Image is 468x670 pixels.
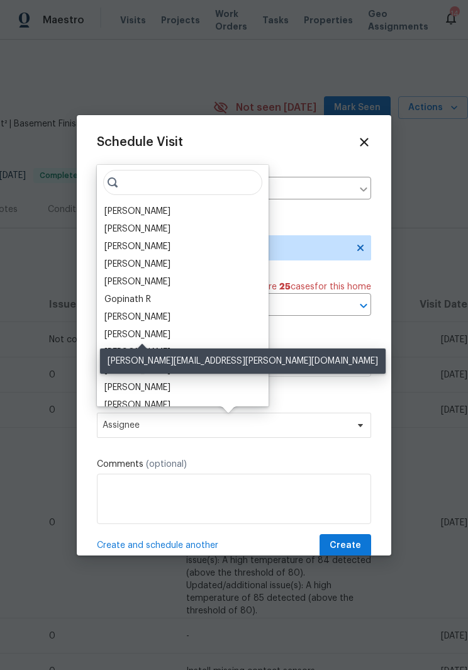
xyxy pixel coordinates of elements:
button: Open [355,297,372,315]
span: Create and schedule another [97,539,218,552]
label: Home [97,164,371,177]
span: Schedule Visit [97,136,183,148]
div: [PERSON_NAME] [104,381,170,394]
span: (optional) [146,460,187,469]
div: [PERSON_NAME] [104,399,170,411]
label: Comments [97,458,371,471]
div: [PERSON_NAME] [104,311,170,323]
div: Gopinath R [104,293,151,306]
div: [PERSON_NAME] [104,346,170,359]
div: [PERSON_NAME] [104,328,170,341]
div: [PERSON_NAME] [104,276,170,288]
span: There are case s for this home [240,281,371,293]
span: Close [357,135,371,149]
div: [PERSON_NAME][EMAIL_ADDRESS][PERSON_NAME][DOMAIN_NAME] [100,349,386,374]
div: [PERSON_NAME] [104,223,170,235]
div: [PERSON_NAME] [104,240,170,253]
span: Create [330,538,361,554]
span: 25 [279,282,291,291]
button: Create [320,534,371,557]
div: [PERSON_NAME] [104,258,170,271]
div: [PERSON_NAME] [104,205,170,218]
span: Assignee [103,420,349,430]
